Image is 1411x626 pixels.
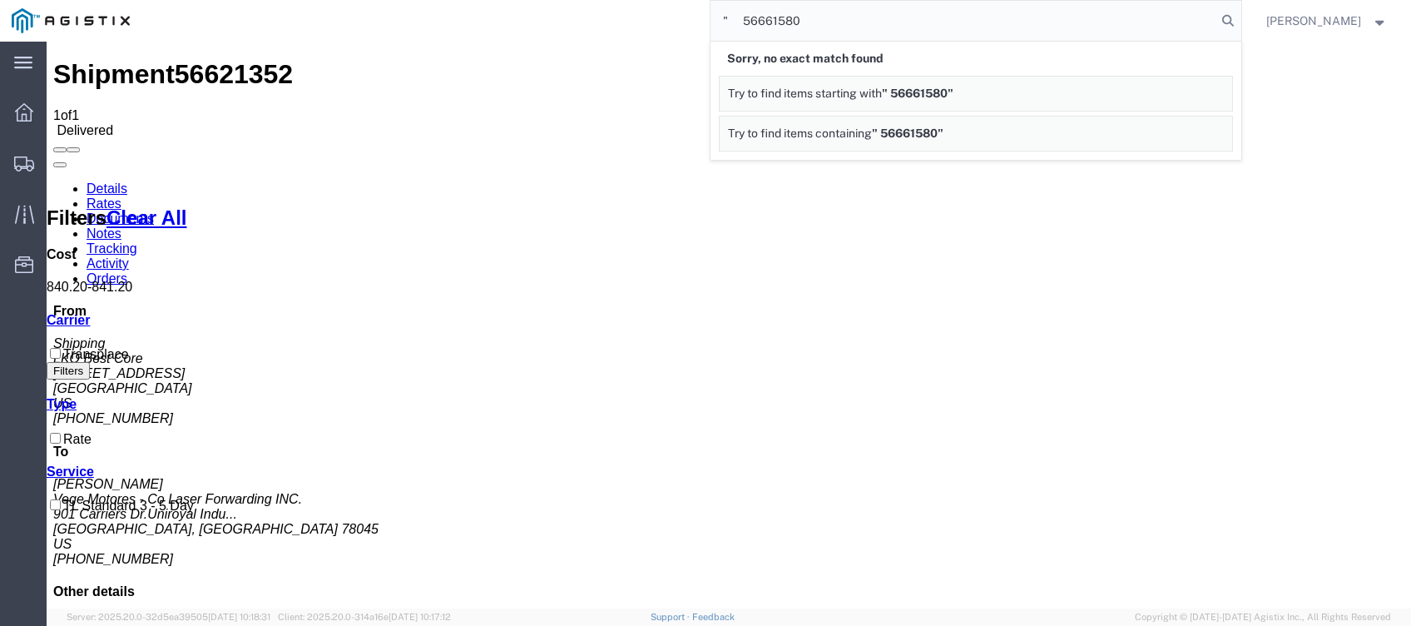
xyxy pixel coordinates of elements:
[1265,11,1389,31] button: [PERSON_NAME]
[1135,610,1391,624] span: Copyright © [DATE]-[DATE] Agistix Inc., All Rights Reserved
[651,612,692,622] a: Support
[208,612,270,622] span: [DATE] 10:18:31
[3,458,14,469] input: TL Standard 3 - 5 Day
[3,391,14,402] input: Rate
[1266,12,1361,30] span: Jorge Hinojosa
[719,42,1233,76] div: Sorry, no exact match found
[278,612,451,622] span: Client: 2025.20.0-314a16e
[60,165,140,187] a: Clear All
[710,1,1216,41] input: Search for shipment number, reference number
[12,8,130,33] img: logo
[882,87,953,100] span: " 56661580"
[389,612,451,622] span: [DATE] 10:17:12
[3,306,14,317] input: Transplace
[47,42,1411,609] iframe: FS Legacy Container
[872,127,943,140] span: " 56661580"
[67,612,270,622] span: Server: 2025.20.0-32d5ea39505
[728,87,882,100] span: Try to find items starting with
[692,612,735,622] a: Feedback
[728,127,872,140] span: Try to find items containing
[45,238,86,252] span: 841.20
